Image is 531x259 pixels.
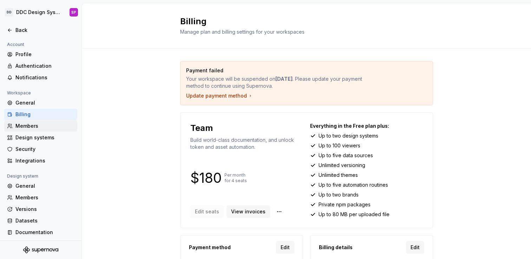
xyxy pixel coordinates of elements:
[4,155,77,166] a: Integrations
[15,74,74,81] div: Notifications
[15,27,74,34] div: Back
[319,132,378,139] p: Up to two design systems
[4,25,77,36] a: Back
[15,99,74,106] div: General
[276,241,294,254] a: Edit
[319,162,365,169] p: Unlimited versioning
[4,132,77,143] a: Design systems
[4,49,77,60] a: Profile
[15,157,74,164] div: Integrations
[189,244,231,251] span: Payment method
[71,9,76,15] div: SP
[319,142,360,149] p: Up to 100 viewers
[4,144,77,155] a: Security
[186,92,253,99] button: Update payment method
[4,215,77,226] a: Datasets
[23,246,58,253] svg: Supernova Logo
[4,89,34,97] div: Workspace
[4,120,77,132] a: Members
[319,191,359,198] p: Up to two brands
[4,192,77,203] a: Members
[319,152,373,159] p: Up to five data sources
[231,208,265,215] span: View invoices
[4,40,27,49] div: Account
[4,72,77,83] a: Notifications
[310,122,423,129] p: Everything in the Free plan plus:
[4,97,77,108] a: General
[180,16,425,27] h2: Billing
[15,111,74,118] div: Billing
[319,181,388,188] p: Up to five automation routines
[190,122,213,134] p: Team
[15,122,74,129] div: Members
[224,172,247,184] p: Per month for 4 seats
[180,29,304,35] span: Manage plan and billing settings for your workspaces
[4,172,41,180] div: Design system
[319,244,353,251] span: Billing details
[1,5,80,20] button: DDDDC Design SystemSP
[4,227,77,238] a: Documentation
[227,205,270,218] a: View invoices
[190,137,303,151] p: Build world-class documentation, and unlock token and asset automation.
[4,60,77,72] a: Authentication
[186,75,378,89] p: Your workspace will be suspended on . Please update your payment method to continue using Supernova.
[15,51,74,58] div: Profile
[406,241,424,254] a: Edit
[319,201,371,208] p: Private npm packages
[4,109,77,120] a: Billing
[319,172,358,179] p: Unlimited themes
[15,182,74,190] div: General
[4,180,77,192] a: General
[16,9,61,16] div: DDC Design System
[15,206,74,213] div: Versions
[4,204,77,215] a: Versions
[15,217,74,224] div: Datasets
[15,62,74,69] div: Authentication
[186,67,378,74] p: Payment failed
[281,244,290,251] span: Edit
[319,211,389,218] p: Up to 80 MB per uploaded file
[15,229,74,236] div: Documentation
[15,194,74,201] div: Members
[275,76,293,82] strong: [DATE]
[411,244,420,251] span: Edit
[15,134,74,141] div: Design systems
[15,146,74,153] div: Security
[5,8,13,16] div: DD
[190,174,222,182] p: $180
